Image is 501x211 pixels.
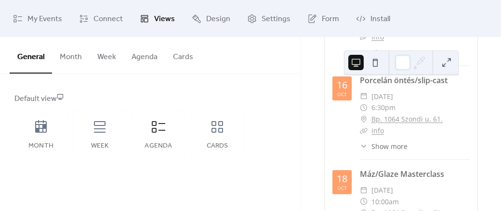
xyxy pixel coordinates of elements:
div: Month [24,142,58,150]
a: Form [300,4,346,33]
div: Cards [200,142,234,150]
span: 6:30pm [371,102,396,113]
span: Install [370,12,390,26]
div: ​ [360,125,368,137]
div: Oct [337,186,347,190]
button: ​Show more [360,48,408,58]
div: ​ [360,196,368,208]
a: info [371,32,384,41]
a: Máz/Glaze Masterclass [360,169,444,179]
button: Month [52,37,90,73]
a: Connect [72,4,130,33]
span: My Events [27,12,62,26]
span: [DATE] [371,185,393,196]
span: Design [206,12,230,26]
span: Views [154,12,175,26]
div: Default view [14,93,284,105]
div: ​ [360,113,368,125]
div: ​ [360,141,368,151]
span: Settings [262,12,290,26]
div: ​ [360,48,368,58]
div: 16 [337,80,347,90]
button: Cards [165,37,201,73]
button: Week [90,37,124,73]
button: ​Show more [360,141,408,151]
div: ​ [360,185,368,196]
span: 10:00am [371,196,399,208]
span: Connect [93,12,123,26]
a: info [371,126,384,135]
div: 18 [337,174,347,184]
span: Show more [371,141,408,151]
div: ​ [360,102,368,113]
a: Bp. 1064 Szondi u. 61. [371,113,443,125]
div: Oct [337,92,347,97]
button: Agenda [124,37,165,73]
span: [DATE] [371,91,393,102]
div: ​ [360,91,368,102]
div: Agenda [142,142,175,150]
a: Settings [240,4,298,33]
a: Porcelán öntés/slip-cast [360,75,448,86]
span: Form [322,12,339,26]
a: Install [349,4,397,33]
div: Week [83,142,117,150]
span: Show more [371,48,408,58]
a: My Events [6,4,69,33]
a: Views [132,4,182,33]
a: Design [185,4,237,33]
button: General [10,37,52,74]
